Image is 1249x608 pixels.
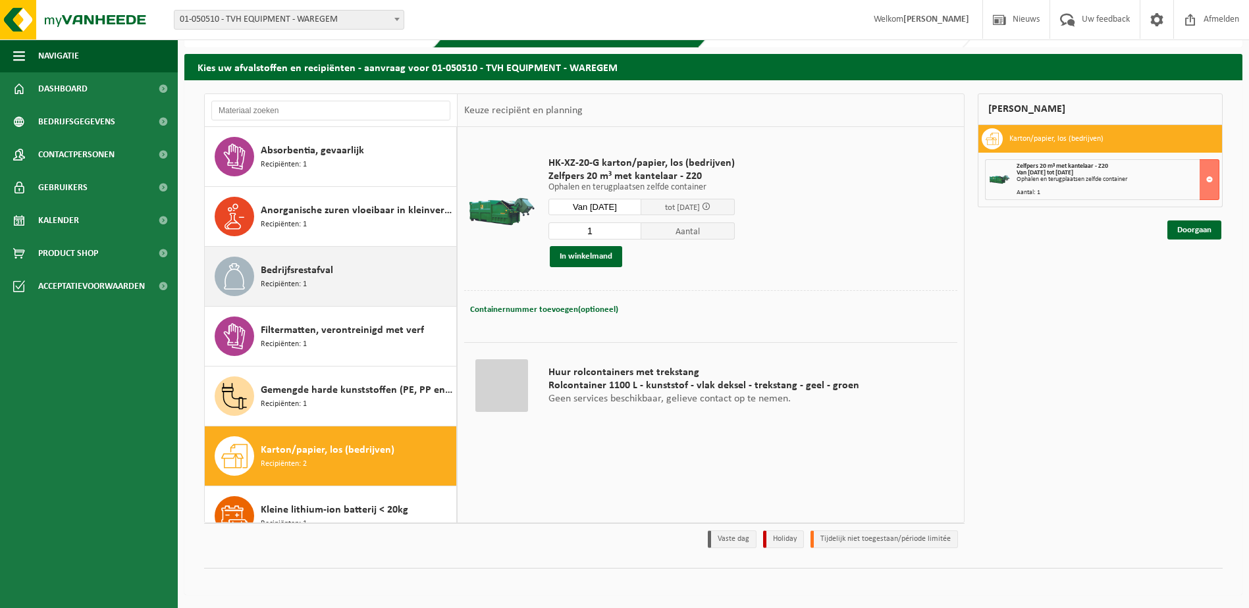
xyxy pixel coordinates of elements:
[38,237,98,270] span: Product Shop
[38,270,145,303] span: Acceptatievoorwaarden
[205,367,457,426] button: Gemengde harde kunststoffen (PE, PP en PVC), recycleerbaar (industrieel) Recipiënten: 1
[38,204,79,237] span: Kalender
[261,338,307,351] span: Recipiënten: 1
[548,170,735,183] span: Zelfpers 20 m³ met kantelaar - Z20
[211,101,450,120] input: Materiaal zoeken
[261,278,307,291] span: Recipiënten: 1
[261,382,453,398] span: Gemengde harde kunststoffen (PE, PP en PVC), recycleerbaar (industrieel)
[470,305,618,314] span: Containernummer toevoegen(optioneel)
[261,143,364,159] span: Absorbentia, gevaarlijk
[205,127,457,187] button: Absorbentia, gevaarlijk Recipiënten: 1
[708,530,757,548] li: Vaste dag
[261,502,408,518] span: Kleine lithium-ion batterij < 20kg
[548,157,735,170] span: HK-XZ-20-G karton/papier, los (bedrijven)
[38,39,79,72] span: Navigatie
[205,307,457,367] button: Filtermatten, verontreinigd met verf Recipiënten: 1
[1017,190,1219,196] div: Aantal: 1
[261,398,307,411] span: Recipiënten: 1
[548,379,859,392] span: Rolcontainer 1100 L - kunststof - vlak deksel - trekstang - geel - groen
[174,11,404,29] span: 01-050510 - TVH EQUIPMENT - WAREGEM
[1017,169,1073,176] strong: Van [DATE] tot [DATE]
[205,247,457,307] button: Bedrijfsrestafval Recipiënten: 1
[261,159,307,171] span: Recipiënten: 1
[1167,220,1221,240] a: Doorgaan
[641,222,735,240] span: Aantal
[38,105,115,138] span: Bedrijfsgegevens
[261,458,307,470] span: Recipiënten: 2
[38,138,115,171] span: Contactpersonen
[261,203,453,218] span: Anorganische zuren vloeibaar in kleinverpakking
[978,93,1223,125] div: [PERSON_NAME]
[205,187,457,247] button: Anorganische zuren vloeibaar in kleinverpakking Recipiënten: 1
[903,14,969,24] strong: [PERSON_NAME]
[548,183,735,192] p: Ophalen en terugplaatsen zelfde container
[38,171,88,204] span: Gebruikers
[1017,163,1108,170] span: Zelfpers 20 m³ met kantelaar - Z20
[548,366,859,379] span: Huur rolcontainers met trekstang
[205,486,457,546] button: Kleine lithium-ion batterij < 20kg Recipiënten: 1
[174,10,404,30] span: 01-050510 - TVH EQUIPMENT - WAREGEM
[205,426,457,486] button: Karton/papier, los (bedrijven) Recipiënten: 2
[548,199,642,215] input: Selecteer datum
[469,301,620,319] button: Containernummer toevoegen(optioneel)
[1017,176,1219,183] div: Ophalen en terugplaatsen zelfde container
[1009,128,1103,149] h3: Karton/papier, los (bedrijven)
[542,353,866,418] div: Geen services beschikbaar, gelieve contact op te nemen.
[763,530,804,548] li: Holiday
[665,203,700,212] span: tot [DATE]
[811,530,958,548] li: Tijdelijk niet toegestaan/période limitée
[261,322,424,338] span: Filtermatten, verontreinigd met verf
[261,263,333,278] span: Bedrijfsrestafval
[261,218,307,231] span: Recipiënten: 1
[261,518,307,530] span: Recipiënten: 1
[550,246,622,267] button: In winkelmand
[458,94,589,127] div: Keuze recipiënt en planning
[261,442,394,458] span: Karton/papier, los (bedrijven)
[38,72,88,105] span: Dashboard
[184,54,1242,80] h2: Kies uw afvalstoffen en recipiënten - aanvraag voor 01-050510 - TVH EQUIPMENT - WAREGEM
